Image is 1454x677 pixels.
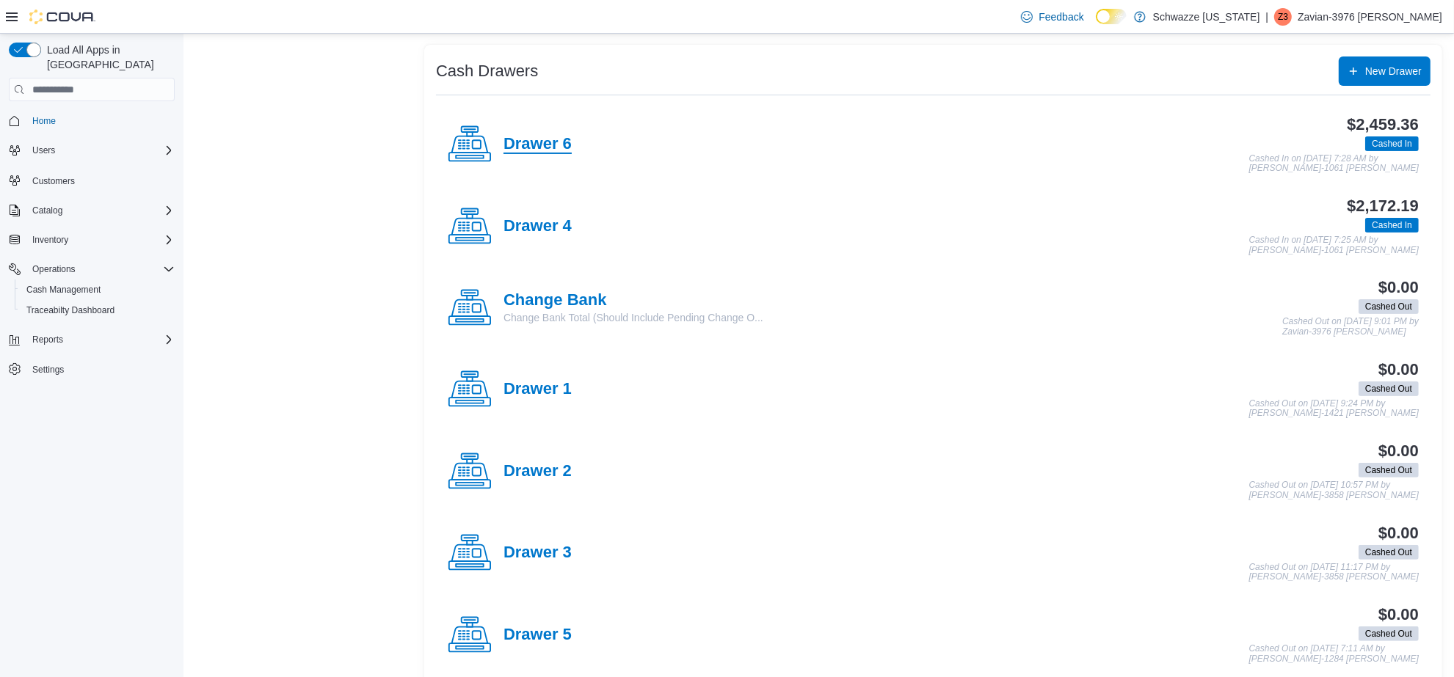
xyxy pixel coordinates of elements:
p: Cashed Out on [DATE] 9:24 PM by [PERSON_NAME]-1421 [PERSON_NAME] [1249,399,1419,419]
a: Traceabilty Dashboard [21,301,120,319]
span: Inventory [26,231,175,249]
span: Cashed Out [1365,546,1412,559]
p: Cashed In on [DATE] 7:25 AM by [PERSON_NAME]-1061 [PERSON_NAME] [1249,235,1419,255]
input: Dark Mode [1096,9,1127,24]
p: Zavian-3976 [PERSON_NAME] [1298,8,1442,26]
span: Customers [26,171,175,189]
span: New Drawer [1365,64,1422,78]
button: Users [26,142,61,159]
span: Reports [26,331,175,348]
span: Cashed In [1365,218,1419,233]
button: Home [3,110,181,131]
h4: Drawer 5 [504,626,572,645]
span: Cashed In [1372,219,1412,232]
button: New Drawer [1339,56,1431,86]
span: Cashed Out [1365,464,1412,477]
span: Cashed Out [1359,463,1419,477]
button: Cash Management [15,279,181,300]
span: Settings [32,364,64,376]
span: Home [32,115,56,127]
span: Operations [32,263,76,275]
button: Reports [3,329,181,350]
p: Schwazze [US_STATE] [1153,8,1260,26]
span: Traceabilty Dashboard [26,304,114,316]
p: Cashed In on [DATE] 7:28 AM by [PERSON_NAME]-1061 [PERSON_NAME] [1249,154,1419,174]
span: Users [26,142,175,159]
h3: Cash Drawers [436,62,538,80]
h4: Drawer 4 [504,217,572,236]
span: Operations [26,260,175,278]
button: Inventory [26,231,74,249]
span: Z3 [1278,8,1288,26]
a: Cash Management [21,281,106,299]
span: Inventory [32,234,68,246]
img: Cova [29,10,95,24]
span: Feedback [1039,10,1083,24]
span: Cash Management [21,281,175,299]
p: Cashed Out on [DATE] 10:57 PM by [PERSON_NAME]-3858 [PERSON_NAME] [1249,480,1419,500]
span: Cashed Out [1365,300,1412,313]
a: Customers [26,172,81,190]
span: Home [26,111,175,130]
a: Home [26,112,62,130]
h4: Drawer 1 [504,380,572,399]
button: Operations [3,259,181,279]
span: Cashed In [1372,137,1412,150]
span: Reports [32,334,63,345]
h3: $0.00 [1378,606,1419,623]
span: Cashed Out [1359,626,1419,641]
span: Load All Apps in [GEOGRAPHIC_DATA] [41,43,175,72]
button: Reports [26,331,69,348]
button: Users [3,140,181,161]
p: | [1266,8,1269,26]
span: Cashed Out [1359,381,1419,396]
h3: $2,459.36 [1347,116,1419,133]
button: Operations [26,260,81,278]
a: Settings [26,361,70,378]
span: Catalog [32,205,62,216]
span: Cashed Out [1359,545,1419,560]
a: Feedback [1015,2,1089,32]
h4: Drawer 3 [504,544,572,563]
span: Cashed Out [1359,299,1419,314]
h3: $0.00 [1378,361,1419,378]
button: Traceabilty Dashboard [15,300,181,321]
nav: Complex example [9,104,175,418]
span: Cashed Out [1365,382,1412,395]
p: Cashed Out on [DATE] 9:01 PM by Zavian-3976 [PERSON_NAME] [1282,317,1419,337]
h4: Drawer 6 [504,135,572,154]
button: Catalog [26,202,68,219]
span: Settings [26,360,175,378]
p: Cashed Out on [DATE] 7:11 AM by [PERSON_NAME]-1284 [PERSON_NAME] [1249,644,1419,664]
span: Cash Management [26,284,101,296]
button: Settings [3,359,181,380]
h4: Drawer 2 [504,462,572,481]
h3: $0.00 [1378,442,1419,460]
span: Users [32,144,55,156]
h3: $0.00 [1378,279,1419,296]
span: Cashed In [1365,136,1419,151]
button: Inventory [3,230,181,250]
span: Traceabilty Dashboard [21,301,175,319]
p: Change Bank Total (Should Include Pending Change O... [504,310,763,325]
button: Catalog [3,200,181,221]
h4: Change Bank [504,291,763,310]
p: Cashed Out on [DATE] 11:17 PM by [PERSON_NAME]-3858 [PERSON_NAME] [1249,563,1419,582]
h3: $0.00 [1378,524,1419,542]
span: Catalog [26,202,175,219]
button: Customers [3,169,181,191]
h3: $2,172.19 [1347,197,1419,215]
span: Customers [32,175,75,187]
div: Zavian-3976 McCarty [1274,8,1292,26]
span: Cashed Out [1365,627,1412,640]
